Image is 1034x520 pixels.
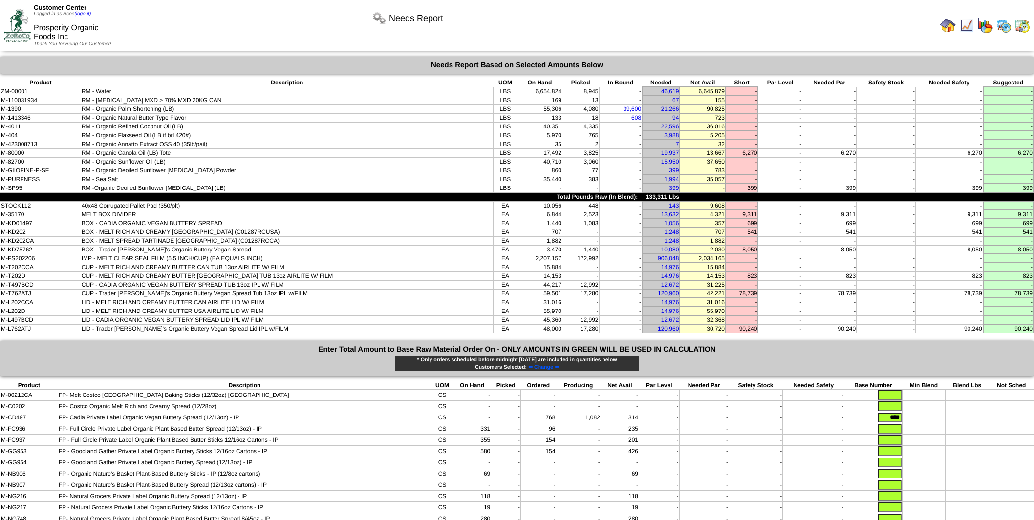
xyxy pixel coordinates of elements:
td: - [758,113,802,122]
img: calendarprod.gif [996,18,1012,33]
td: M-80000 [0,148,81,157]
a: 19,937 [661,149,679,156]
span: Needs Report [389,13,443,23]
td: 155 [680,96,726,104]
td: RM - Sea Salt [81,175,493,184]
th: Par Level [758,79,802,87]
td: ZM-00001 [0,87,81,96]
td: RM - Organic Palm Shortening (LB) [81,104,493,113]
td: M-FS202206 [0,254,81,263]
td: 765 [562,131,599,140]
a: 399 [669,167,679,174]
td: 133 [517,113,562,122]
td: - [915,122,983,131]
td: - [915,113,983,122]
a: 14,976 [661,299,679,306]
a: 14,976 [661,264,679,270]
td: - [857,219,916,228]
td: LBS [493,140,517,148]
td: - [915,87,983,96]
td: - [599,236,642,245]
td: RM - Water [81,87,493,96]
img: home.gif [940,18,956,33]
th: On Hand [517,79,562,87]
a: 12,672 [661,281,679,288]
a: 120,960 [658,325,679,332]
td: - [758,148,802,157]
td: LBS [493,157,517,166]
td: EA [493,254,517,263]
td: MELT BOX DIVIDER [81,210,493,219]
a: 608 [631,114,641,121]
td: - [726,104,758,113]
td: STOCK112 [0,201,81,210]
td: - [983,113,1034,122]
a: 22,596 [661,123,679,130]
td: M-KD202 [0,228,81,236]
td: - [726,131,758,140]
img: line_graph.gif [959,18,974,33]
td: - [802,96,857,104]
td: 35,057 [680,175,726,184]
td: - [983,122,1034,131]
td: - [802,236,857,245]
td: - [857,104,916,113]
a: 13,632 [661,211,679,218]
td: - [726,113,758,122]
td: - [857,140,916,148]
td: 707 [680,228,726,236]
td: 399 [915,184,983,192]
td: 541 [802,228,857,236]
td: - [857,245,916,254]
td: 5,205 [680,131,726,140]
td: - [726,157,758,166]
td: LBS [493,96,517,104]
td: LBS [493,87,517,96]
td: - [726,201,758,210]
td: - [802,166,857,175]
a: ⇐ Change ⇐ [527,364,559,370]
td: EA [493,228,517,236]
a: (logout) [74,11,91,17]
td: 541 [983,228,1034,236]
td: 55,306 [517,104,562,113]
a: 21,266 [661,105,679,112]
td: 1,440 [517,219,562,228]
td: - [599,96,642,104]
td: 9,311 [802,210,857,219]
td: - [915,96,983,104]
span: Customer Center [34,4,86,11]
td: - [758,219,802,228]
td: 172,992 [562,254,599,263]
td: - [517,184,562,192]
td: 9,311 [915,210,983,219]
td: - [726,254,758,263]
td: M-1390 [0,104,81,113]
a: 1,248 [664,237,679,244]
td: M-4011 [0,122,81,131]
td: - [758,254,802,263]
td: - [599,254,642,263]
td: - [983,236,1034,245]
td: - [599,175,642,184]
td: - [758,184,802,192]
td: 357 [680,219,726,228]
td: 8,050 [983,245,1034,254]
a: 7 [676,141,679,147]
td: - [758,228,802,236]
th: Safety Stock [857,79,916,87]
td: EA [493,245,517,254]
td: M-82700 [0,157,81,166]
td: 36,016 [680,122,726,131]
td: - [758,131,802,140]
td: - [726,122,758,131]
td: 1,083 [562,219,599,228]
td: - [758,201,802,210]
td: LBS [493,148,517,157]
td: 169 [517,96,562,104]
td: - [983,175,1034,184]
span: Prosperity Organic Foods Inc [34,24,99,41]
td: BOX - MELT RICH AND CREAMY [GEOGRAPHIC_DATA] (C01287RCUSA) [81,228,493,236]
td: 9,608 [680,201,726,210]
a: 906,048 [658,255,679,262]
